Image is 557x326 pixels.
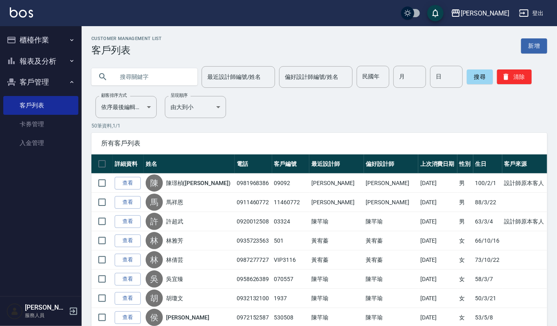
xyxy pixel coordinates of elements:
td: 09092 [272,174,310,193]
div: 林 [146,251,163,268]
td: [DATE] [418,193,457,212]
label: 顧客排序方式 [101,92,127,98]
td: 女 [457,289,473,308]
a: [PERSON_NAME] [166,313,209,322]
td: 88/3/22 [473,193,502,212]
div: 吳 [146,270,163,288]
div: [PERSON_NAME] [461,8,509,18]
td: 陳芊瑜 [364,289,418,308]
td: VIP3116 [272,250,310,270]
a: 陳璟楨([PERSON_NAME]) [166,179,231,187]
div: 許 [146,213,163,230]
input: 搜尋關鍵字 [114,66,191,88]
td: 陳芊瑜 [309,212,364,231]
a: 查看 [115,215,141,228]
td: 男 [457,174,473,193]
a: 客戶列表 [3,96,78,115]
td: 070557 [272,270,310,289]
td: 陳芊瑜 [309,270,364,289]
td: 黃宥蓁 [364,231,418,250]
a: 林雅芳 [166,237,183,245]
td: 100/2/1 [473,174,502,193]
h5: [PERSON_NAME] [25,304,67,312]
td: 0920012508 [235,212,272,231]
div: 胡 [146,290,163,307]
a: 吳宜臻 [166,275,183,283]
td: 66/10/16 [473,231,502,250]
td: 0935723563 [235,231,272,250]
button: save [427,5,444,21]
th: 生日 [473,154,502,174]
td: 女 [457,250,473,270]
a: 查看 [115,254,141,266]
th: 客戶編號 [272,154,310,174]
a: 查看 [115,234,141,247]
td: 03324 [272,212,310,231]
td: 0932132100 [235,289,272,308]
a: 查看 [115,196,141,209]
td: 女 [457,231,473,250]
div: 依序最後編輯時間 [95,96,157,118]
p: 50 筆資料, 1 / 1 [91,122,547,130]
label: 呈現順序 [171,92,188,98]
th: 最近設計師 [309,154,364,174]
a: 許超武 [166,217,183,226]
td: 設計師原本客人 [502,212,547,231]
td: 63/3/4 [473,212,502,231]
td: [PERSON_NAME] [309,174,364,193]
td: 0911460772 [235,193,272,212]
td: 陳芊瑜 [364,212,418,231]
a: 查看 [115,292,141,305]
td: 501 [272,231,310,250]
button: 櫃檯作業 [3,29,78,51]
div: 侯 [146,309,163,326]
p: 服務人員 [25,312,67,319]
button: 清除 [497,69,532,84]
td: 男 [457,193,473,212]
td: 黃宥蓁 [309,231,364,250]
td: [DATE] [418,174,457,193]
td: 0958626389 [235,270,272,289]
td: 0987277727 [235,250,272,270]
div: 林 [146,232,163,249]
div: 馬 [146,194,163,211]
div: 陳 [146,174,163,192]
th: 詳細資料 [113,154,144,174]
h2: Customer Management List [91,36,162,41]
a: 卡券管理 [3,115,78,134]
button: [PERSON_NAME] [448,5,513,22]
a: 馬祥恩 [166,198,183,206]
button: 客戶管理 [3,71,78,93]
td: 陳芊瑜 [309,289,364,308]
td: [DATE] [418,250,457,270]
td: [DATE] [418,231,457,250]
th: 上次消費日期 [418,154,457,174]
h3: 客戶列表 [91,45,162,56]
td: [PERSON_NAME] [364,193,418,212]
td: [DATE] [418,212,457,231]
td: 58/3/7 [473,270,502,289]
td: [DATE] [418,270,457,289]
td: 女 [457,270,473,289]
img: Person [7,303,23,319]
td: 黃宥蓁 [309,250,364,270]
td: 0981968386 [235,174,272,193]
a: 新增 [521,38,547,54]
td: 1937 [272,289,310,308]
button: 搜尋 [467,69,493,84]
td: [PERSON_NAME] [309,193,364,212]
div: 由大到小 [165,96,226,118]
a: 查看 [115,273,141,286]
td: 11460772 [272,193,310,212]
button: 登出 [516,6,547,21]
span: 所有客戶列表 [101,139,537,147]
td: 男 [457,212,473,231]
td: 黃宥蓁 [364,250,418,270]
a: 林倩芸 [166,256,183,264]
a: 入金管理 [3,134,78,152]
button: 報表及分析 [3,51,78,72]
td: 陳芊瑜 [364,270,418,289]
th: 電話 [235,154,272,174]
td: 50/3/21 [473,289,502,308]
img: Logo [10,7,33,18]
